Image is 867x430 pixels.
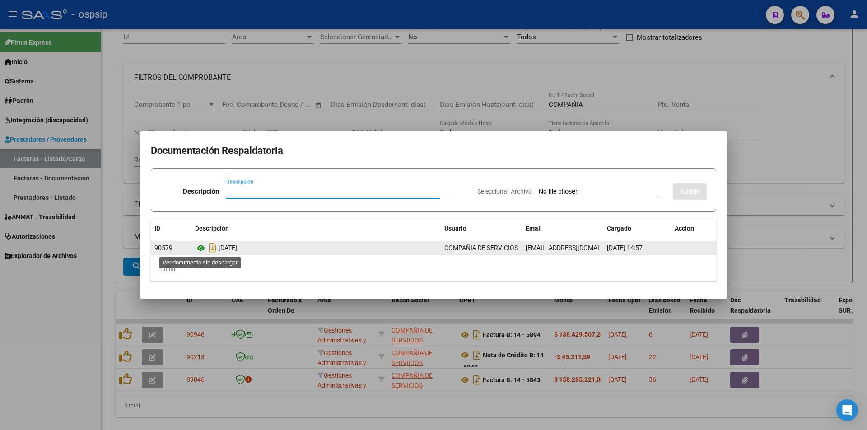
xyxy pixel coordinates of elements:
[195,225,229,232] span: Descripción
[836,399,858,421] div: Open Intercom Messenger
[154,244,172,251] span: 90579
[195,240,437,255] div: [DATE]
[526,244,626,251] span: [EMAIL_ADDRESS][DOMAIN_NAME]
[183,186,219,197] p: Descripción
[207,240,219,255] i: Descargar documento
[675,225,694,232] span: Accion
[522,219,603,238] datatable-header-cell: Email
[526,225,542,232] span: Email
[151,219,191,238] datatable-header-cell: ID
[191,219,441,238] datatable-header-cell: Descripción
[477,188,532,195] span: Seleccionar Archivo
[444,225,466,232] span: Usuario
[671,219,716,238] datatable-header-cell: Accion
[441,219,522,238] datatable-header-cell: Usuario
[151,258,716,281] div: 1 total
[673,183,707,200] button: SUBIR
[607,225,631,232] span: Cargado
[603,219,671,238] datatable-header-cell: Cargado
[154,225,160,232] span: ID
[151,142,716,159] h2: Documentación Respaldatoria
[444,244,573,251] span: COMPAÑIA DE SERVICIOS FARMACEUTICOS .
[680,188,699,196] span: SUBIR
[607,244,643,251] span: [DATE] 14:57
